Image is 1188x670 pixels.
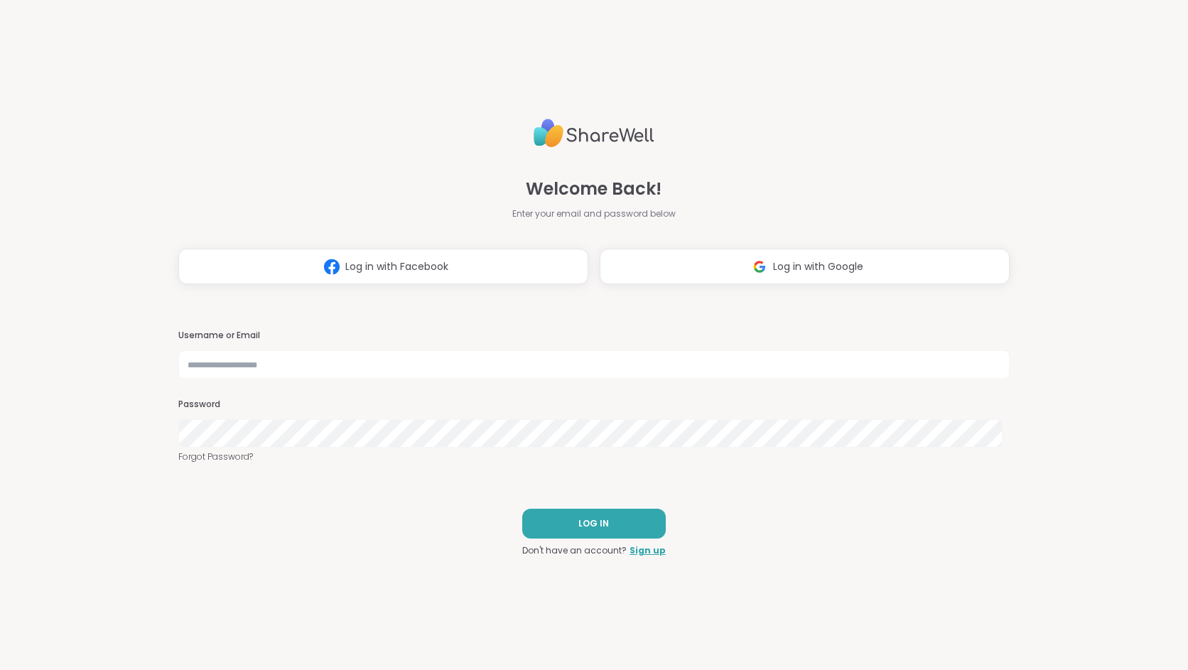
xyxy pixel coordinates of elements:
[773,259,863,274] span: Log in with Google
[522,544,627,557] span: Don't have an account?
[534,113,654,153] img: ShareWell Logo
[630,544,666,557] a: Sign up
[512,207,676,220] span: Enter your email and password below
[522,509,666,539] button: LOG IN
[318,254,345,280] img: ShareWell Logomark
[600,249,1010,284] button: Log in with Google
[578,517,609,530] span: LOG IN
[178,249,588,284] button: Log in with Facebook
[746,254,773,280] img: ShareWell Logomark
[178,330,1010,342] h3: Username or Email
[178,450,1010,463] a: Forgot Password?
[526,176,661,202] span: Welcome Back!
[345,259,448,274] span: Log in with Facebook
[178,399,1010,411] h3: Password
